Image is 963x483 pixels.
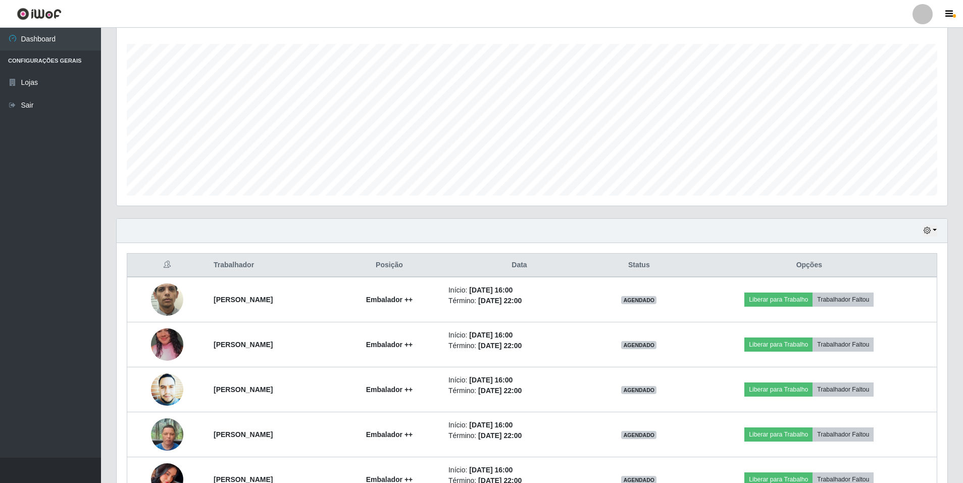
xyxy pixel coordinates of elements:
[448,385,590,396] li: Término:
[448,375,590,385] li: Início:
[744,427,813,442] button: Liberar para Trabalho
[682,254,937,277] th: Opções
[151,316,183,373] img: 1748546544692.jpeg
[469,376,513,384] time: [DATE] 16:00
[813,293,874,307] button: Trabalhador Faltou
[478,431,522,440] time: [DATE] 22:00
[151,264,183,335] img: 1747894818332.jpeg
[17,8,62,20] img: CoreUI Logo
[478,387,522,395] time: [DATE] 22:00
[744,293,813,307] button: Liberar para Trabalho
[744,337,813,352] button: Liberar para Trabalho
[366,385,413,394] strong: Embalador ++
[214,385,273,394] strong: [PERSON_NAME]
[366,341,413,349] strong: Embalador ++
[478,342,522,350] time: [DATE] 22:00
[448,430,590,441] li: Término:
[336,254,442,277] th: Posição
[214,430,273,439] strong: [PERSON_NAME]
[621,341,656,349] span: AGENDADO
[596,254,682,277] th: Status
[151,413,183,456] img: 1755021069017.jpeg
[469,331,513,339] time: [DATE] 16:00
[621,296,656,304] span: AGENDADO
[442,254,596,277] th: Data
[448,330,590,341] li: Início:
[151,373,183,406] img: 1749767950636.jpeg
[366,296,413,304] strong: Embalador ++
[813,427,874,442] button: Trabalhador Faltou
[448,465,590,475] li: Início:
[448,420,590,430] li: Início:
[478,297,522,305] time: [DATE] 22:00
[448,341,590,351] li: Término:
[621,431,656,439] span: AGENDADO
[469,421,513,429] time: [DATE] 16:00
[469,466,513,474] time: [DATE] 16:00
[744,382,813,397] button: Liberar para Trabalho
[813,382,874,397] button: Trabalhador Faltou
[813,337,874,352] button: Trabalhador Faltou
[621,386,656,394] span: AGENDADO
[208,254,336,277] th: Trabalhador
[214,341,273,349] strong: [PERSON_NAME]
[448,285,590,296] li: Início:
[469,286,513,294] time: [DATE] 16:00
[366,430,413,439] strong: Embalador ++
[214,296,273,304] strong: [PERSON_NAME]
[448,296,590,306] li: Término:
